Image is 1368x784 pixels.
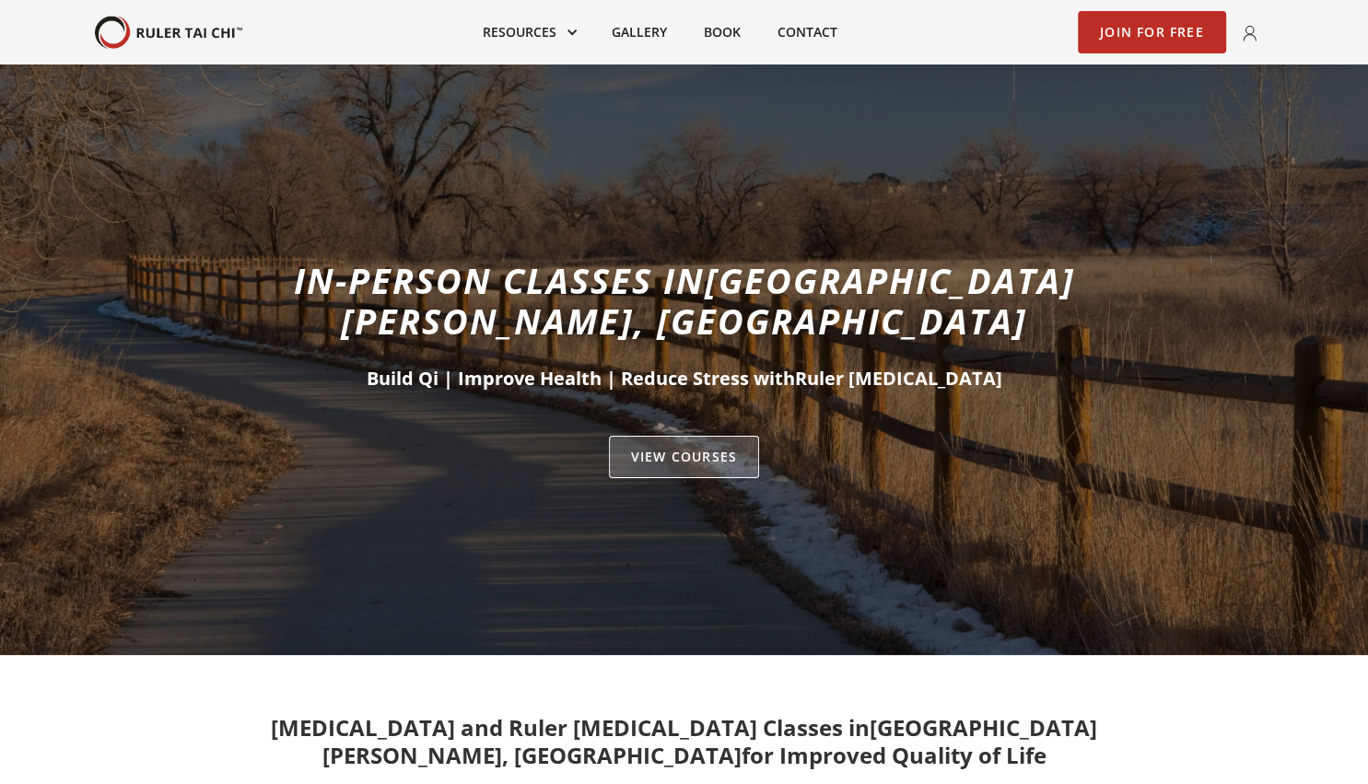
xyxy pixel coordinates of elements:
a: Contact [759,12,856,53]
h1: In-person classes in [253,260,1116,341]
h2: Build Qi | Improve Health | Reduce Stress with [253,366,1116,392]
a: Gallery [593,12,685,53]
span: [GEOGRAPHIC_DATA][PERSON_NAME], [GEOGRAPHIC_DATA] [341,256,1075,345]
a: Join for Free [1078,11,1226,53]
span: Ruler [MEDICAL_DATA] [795,366,1002,391]
div: Resources [464,12,593,53]
a: VIEW Courses [609,436,759,478]
a: home [95,16,242,50]
h3: [MEDICAL_DATA] and Ruler [MEDICAL_DATA] Classes in for Improved Quality of Life [213,714,1156,769]
img: Your Brand Name [95,16,242,50]
span: [GEOGRAPHIC_DATA][PERSON_NAME], [GEOGRAPHIC_DATA] [322,712,1098,770]
a: Book [685,12,759,53]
